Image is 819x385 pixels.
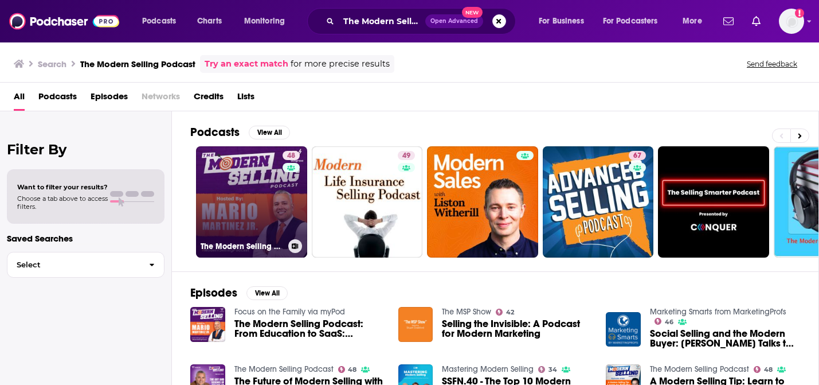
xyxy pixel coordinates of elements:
span: New [462,7,483,18]
img: Selling the Invisible: A Podcast for Modern Marketing [398,307,433,342]
a: 48 [754,366,773,373]
a: Charts [190,12,229,30]
span: 48 [348,367,356,372]
a: 49 [312,146,423,258]
svg: Add a profile image [795,9,804,18]
h2: Podcasts [190,125,240,139]
span: Charts [197,13,222,29]
span: 42 [506,310,514,315]
a: Show notifications dropdown [747,11,765,31]
a: 48 [283,151,300,160]
button: View All [246,286,288,300]
span: Open Advanced [430,18,478,24]
button: open menu [134,12,191,30]
span: Podcasts [142,13,176,29]
a: 34 [538,366,557,373]
div: Search podcasts, credits, & more... [318,8,527,34]
a: 48 [338,366,357,373]
h3: The Modern Selling Podcast [80,59,195,69]
a: PodcastsView All [190,125,290,139]
a: Show notifications dropdown [719,11,738,31]
a: 67 [543,146,654,258]
button: Send feedback [743,59,801,69]
span: Social Selling and the Modern Buyer: [PERSON_NAME] Talks to Marketing Smarts [Podcast] [650,329,800,348]
span: More [683,13,702,29]
a: EpisodesView All [190,286,288,300]
a: Social Selling and the Modern Buyer: Jill Rowley Talks to Marketing Smarts [Podcast] [650,329,800,348]
button: Show profile menu [779,9,804,34]
button: open menu [675,12,716,30]
a: 48The Modern Selling Podcast [196,146,307,258]
img: Social Selling and the Modern Buyer: Jill Rowley Talks to Marketing Smarts [Podcast] [606,312,641,347]
img: User Profile [779,9,804,34]
a: 42 [496,309,514,316]
span: For Business [539,13,584,29]
button: open menu [531,12,598,30]
a: Lists [237,87,254,111]
a: The Modern Selling Podcast [234,364,334,374]
span: For Podcasters [603,13,658,29]
h3: The Modern Selling Podcast [201,242,284,251]
a: Mastering Modern Selling [442,364,534,374]
a: Try an exact match [205,57,288,71]
button: open menu [236,12,300,30]
img: Podchaser - Follow, Share and Rate Podcasts [9,10,119,32]
span: Want to filter your results? [17,183,108,191]
span: Monitoring [244,13,285,29]
button: View All [249,126,290,139]
span: for more precise results [291,57,390,71]
input: Search podcasts, credits, & more... [339,12,425,30]
a: The Modern Selling Podcast [650,364,749,374]
button: Select [7,252,164,278]
span: Select [7,261,140,269]
button: Open AdvancedNew [425,14,483,28]
h2: Filter By [7,141,164,158]
span: 34 [548,367,557,372]
span: Choose a tab above to access filters. [17,195,108,211]
span: 48 [764,367,773,372]
button: open menu [595,12,675,30]
span: 49 [402,150,410,162]
a: All [14,87,25,111]
a: The MSP Show [442,307,491,317]
a: Episodes [91,87,128,111]
a: Focus on the Family via myPod [234,307,345,317]
p: Saved Searches [7,233,164,244]
span: Networks [142,87,180,111]
span: 46 [665,320,673,325]
a: The Modern Selling Podcast: From Education to SaaS: Overcoming Adversity | Part 2 | MSP #291 [234,319,385,339]
a: Podcasts [38,87,77,111]
h2: Episodes [190,286,237,300]
a: 67 [629,151,646,160]
a: 49 [398,151,415,160]
h3: Search [38,59,66,69]
span: 48 [287,150,295,162]
a: Credits [194,87,224,111]
a: Marketing Smarts from MarketingProfs [650,307,786,317]
span: 67 [633,150,641,162]
img: The Modern Selling Podcast: From Education to SaaS: Overcoming Adversity | Part 2 | MSP #291 [190,307,225,342]
a: 46 [655,318,673,325]
span: Logged in as KSMolly [779,9,804,34]
a: Selling the Invisible: A Podcast for Modern Marketing [442,319,592,339]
